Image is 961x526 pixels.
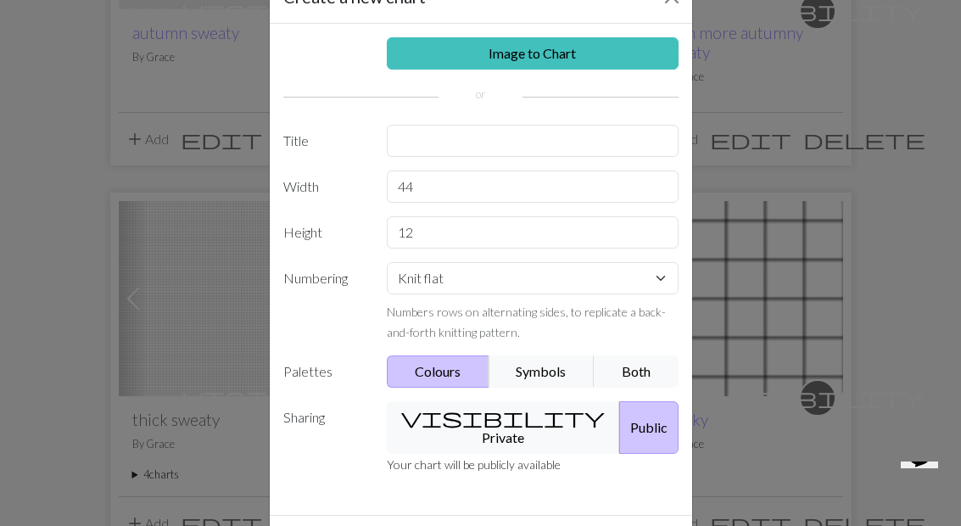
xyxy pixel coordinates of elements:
label: Numbering [273,262,377,342]
a: Image to Chart [387,37,679,70]
label: Palettes [273,355,377,388]
small: Your chart will be publicly available [387,457,561,472]
label: Width [273,171,377,203]
span: visibility [401,406,605,429]
label: Sharing [273,401,377,454]
iframe: chat widget [894,462,951,516]
button: Colours [387,355,489,388]
button: Symbols [489,355,595,388]
button: Both [594,355,679,388]
small: Numbers rows on alternating sides, to replicate a back-and-forth knitting pattern. [387,305,666,339]
button: Public [619,401,679,454]
label: Height [273,216,377,249]
label: Title [273,125,377,157]
button: Private [387,401,620,454]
